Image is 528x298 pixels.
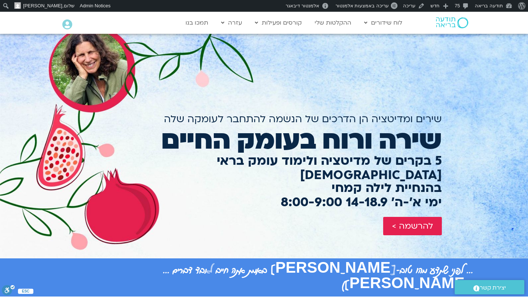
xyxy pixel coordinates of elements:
[86,154,442,182] h2: 5 בקרים של מדיטציה ולימוד עומק בראי [DEMOGRAPHIC_DATA]
[360,16,406,30] a: לוח שידורים
[455,280,524,294] a: יצירת קשר
[86,125,442,155] h2: שירה ורוח בעומק החיים
[311,16,355,30] a: ההקלטות שלי
[480,283,506,293] span: יצירת קשר
[23,3,62,8] span: [PERSON_NAME]
[217,16,246,30] a: עזרה
[436,17,468,28] img: תודעה בריאה
[392,221,433,231] span: להרשמה >
[383,217,442,235] a: להרשמה >
[55,262,473,293] h2: ... לפני שתדע מהו טוב-[PERSON_NAME] באמת אתה חייב לאבד דברים ... ([PERSON_NAME])
[86,181,442,210] h2: בהנחיית לילה קמחי ימי א׳-ה׳ 14-18.9 8:00-9:00
[251,16,305,30] a: קורסים ופעילות
[86,113,442,125] h2: שירים ומדיטציה הן הדרכים של הנשמה להתחבר לעומקה שלה
[182,16,212,30] a: תמכו בנו
[335,3,389,8] span: עריכה באמצעות אלמנטור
